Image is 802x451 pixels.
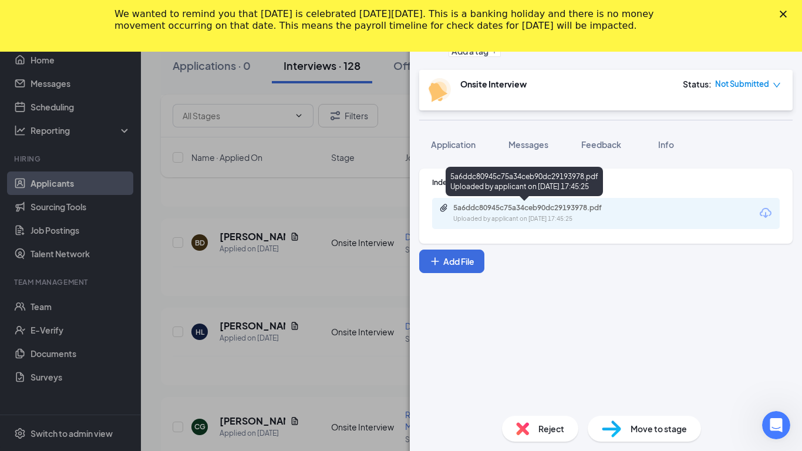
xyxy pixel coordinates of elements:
svg: Plus [429,255,441,267]
div: 5a6ddc80945c75a34ceb90dc29193978.pdf Uploaded by applicant on [DATE] 17:45:25 [446,167,603,196]
div: Status : [683,78,712,90]
button: Add FilePlus [419,250,484,273]
svg: Paperclip [439,203,449,213]
span: down [773,81,781,89]
div: Close [780,11,791,18]
div: We wanted to remind you that [DATE] is celebrated [DATE][DATE]. This is a banking holiday and the... [114,8,669,32]
div: 5a6ddc80945c75a34ceb90dc29193978.pdf [453,203,618,213]
iframe: Intercom live chat [762,411,790,439]
div: Uploaded by applicant on [DATE] 17:45:25 [453,214,629,224]
span: Not Submitted [715,78,769,90]
span: Messages [508,139,548,150]
div: Indeed Resume [432,177,780,187]
a: Paperclip5a6ddc80945c75a34ceb90dc29193978.pdfUploaded by applicant on [DATE] 17:45:25 [439,203,629,224]
span: Move to stage [631,422,687,435]
span: Info [658,139,674,150]
span: Feedback [581,139,621,150]
span: Application [431,139,476,150]
svg: Download [759,206,773,220]
span: Reject [538,422,564,435]
b: Onsite Interview [460,79,527,89]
